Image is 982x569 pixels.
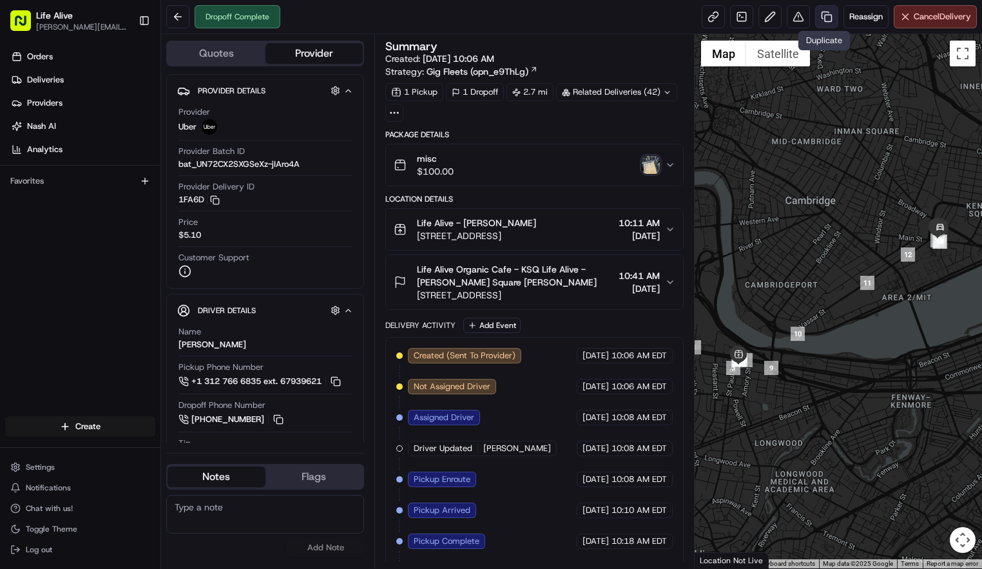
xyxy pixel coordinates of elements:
[122,288,207,301] span: API Documentation
[13,188,34,208] img: Klarizel Pensader
[27,121,56,132] span: Nash AI
[798,31,850,50] div: Duplicate
[198,305,256,316] span: Driver Details
[198,86,265,96] span: Provider Details
[427,65,528,78] span: Gig Fleets (opn_e9ThLg)
[385,52,494,65] span: Created:
[40,235,171,245] span: [PERSON_NAME] [PERSON_NAME]
[178,229,201,241] span: $5.10
[950,41,976,66] button: Toggle fullscreen view
[695,552,769,568] div: Location Not Live
[386,144,683,186] button: misc$100.00photo_proof_of_delivery image
[5,416,155,437] button: Create
[582,350,609,362] span: [DATE]
[556,83,677,101] div: Related Deliveries (42)
[5,116,160,137] a: Nash AI
[414,474,470,485] span: Pickup Enroute
[414,535,479,547] span: Pickup Complete
[417,165,454,178] span: $100.00
[386,209,683,250] button: Life Alive - [PERSON_NAME][STREET_ADDRESS]10:11 AM[DATE]
[178,400,265,411] span: Dropoff Phone Number
[8,283,104,306] a: 📗Knowledge Base
[414,412,474,423] span: Assigned Driver
[619,217,660,229] span: 10:11 AM
[26,545,52,555] span: Log out
[698,552,740,568] img: Google
[642,156,660,174] img: photo_proof_of_delivery image
[611,443,667,454] span: 10:08 AM EDT
[13,13,39,39] img: Nash
[128,320,156,329] span: Pylon
[611,381,667,392] span: 10:06 AM EDT
[927,560,978,567] a: Report a map error
[506,83,554,101] div: 2.7 mi
[40,200,106,210] span: Klarizel Pensader
[417,263,613,289] span: Life Alive Organic Cafe - KSQ Life Alive - [PERSON_NAME] Square [PERSON_NAME]
[914,11,971,23] span: Cancel Delivery
[26,235,36,246] img: 1736555255976-a54dd68f-1ca7-489b-9aae-adbdc363a1c4
[5,520,155,538] button: Toggle Theme
[726,361,740,375] div: 3
[582,505,609,516] span: [DATE]
[265,43,363,64] button: Provider
[13,222,34,243] img: Joana Marie Avellanoza
[823,560,893,567] span: Map data ©2025 Google
[168,467,265,487] button: Notes
[104,283,212,306] a: 💻API Documentation
[26,524,77,534] span: Toggle Theme
[417,229,536,242] span: [STREET_ADDRESS]
[13,289,23,300] div: 📗
[191,414,264,425] span: [PHONE_NUMBER]
[619,269,660,282] span: 10:41 AM
[611,412,667,423] span: 10:08 AM EDT
[5,70,160,90] a: Deliveries
[463,318,521,333] button: Add Event
[738,353,753,367] div: 8
[36,9,73,22] button: Life Alive
[109,289,119,300] div: 💻
[173,235,178,245] span: •
[417,217,536,229] span: Life Alive - [PERSON_NAME]
[414,350,515,362] span: Created (Sent To Provider)
[58,123,211,136] div: Start new chat
[178,146,245,157] span: Provider Batch ID
[5,499,155,517] button: Chat with us!
[168,43,265,64] button: Quotes
[178,326,201,338] span: Name
[414,381,490,392] span: Not Assigned Driver
[116,200,142,210] span: [DATE]
[26,200,36,211] img: 1736555255976-a54dd68f-1ca7-489b-9aae-adbdc363a1c4
[180,235,207,245] span: [DATE]
[178,181,255,193] span: Provider Delivery ID
[483,443,551,454] span: [PERSON_NAME]
[5,139,160,160] a: Analytics
[34,83,213,97] input: Clear
[219,127,235,142] button: Start new chat
[427,65,538,78] a: Gig Fleets (opn_e9ThLg)
[27,144,63,155] span: Analytics
[860,276,874,290] div: 11
[414,505,470,516] span: Pickup Arrived
[582,535,609,547] span: [DATE]
[27,51,53,63] span: Orders
[930,233,945,247] div: 15
[611,535,667,547] span: 10:18 AM EDT
[611,474,667,485] span: 10:08 AM EDT
[178,412,285,427] a: [PHONE_NUMBER]
[26,462,55,472] span: Settings
[582,381,609,392] span: [DATE]
[26,288,99,301] span: Knowledge Base
[423,53,494,64] span: [DATE] 10:06 AM
[5,479,155,497] button: Notifications
[27,123,50,146] img: 4920774857489_3d7f54699973ba98c624_72.jpg
[178,159,300,170] span: bat_UN72CX2SXGSeXz-jIAro4A
[746,41,810,66] button: Show satellite imagery
[5,93,160,113] a: Providers
[178,362,264,373] span: Pickup Phone Number
[764,361,778,375] div: 9
[26,483,71,493] span: Notifications
[13,168,82,178] div: Past conversations
[178,194,220,206] button: 1FA6D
